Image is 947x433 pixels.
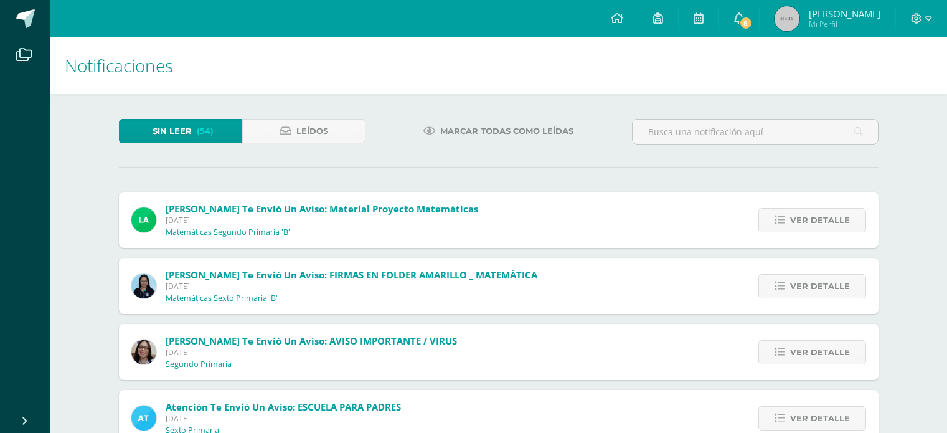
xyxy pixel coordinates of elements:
span: [DATE] [166,347,457,358]
img: 1c2e75a0a924ffa84caa3ccf4b89f7cc.png [131,274,156,298]
span: Ver detalle [790,275,850,298]
input: Busca una notificación aquí [633,120,878,144]
span: [PERSON_NAME] [809,7,880,20]
span: (54) [197,120,214,143]
a: Leídos [242,119,365,143]
img: c9e471a3c4ae9baa2ac2f1025b3fcab6.png [131,340,156,364]
img: 9fc725f787f6a993fc92a288b7a8b70c.png [131,406,156,431]
span: [PERSON_NAME] te envió un aviso: AVISO IMPORTANTE / VIRUS [166,335,457,347]
a: Marcar todas como leídas [408,119,589,143]
span: Ver detalle [790,341,850,364]
span: Mi Perfil [809,19,880,29]
span: Ver detalle [790,209,850,232]
p: Matemáticas Segundo Primaria 'B' [166,227,290,237]
span: Leídos [296,120,328,143]
img: 45x45 [775,6,799,31]
span: 8 [739,16,753,30]
span: Atención te envió un aviso: ESCUELA PARA PADRES [166,401,401,413]
img: 23ebc151efb5178ba50558fdeb86cd78.png [131,207,156,232]
span: Notificaciones [65,54,173,77]
p: Matemáticas Sexto Primaria 'B' [166,293,278,303]
a: Sin leer(54) [119,119,242,143]
p: Segundo Primaria [166,359,232,369]
span: [DATE] [166,215,478,226]
span: Marcar todas como leídas [440,120,573,143]
span: [PERSON_NAME] te envió un aviso: FIRMAS EN FOLDER AMARILLO _ MATEMÁTICA [166,269,537,281]
span: [DATE] [166,281,537,292]
span: [DATE] [166,413,401,424]
span: Sin leer [153,120,192,143]
span: [PERSON_NAME] te envió un aviso: Material Proyecto Matemáticas [166,202,478,215]
span: Ver detalle [790,407,850,430]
